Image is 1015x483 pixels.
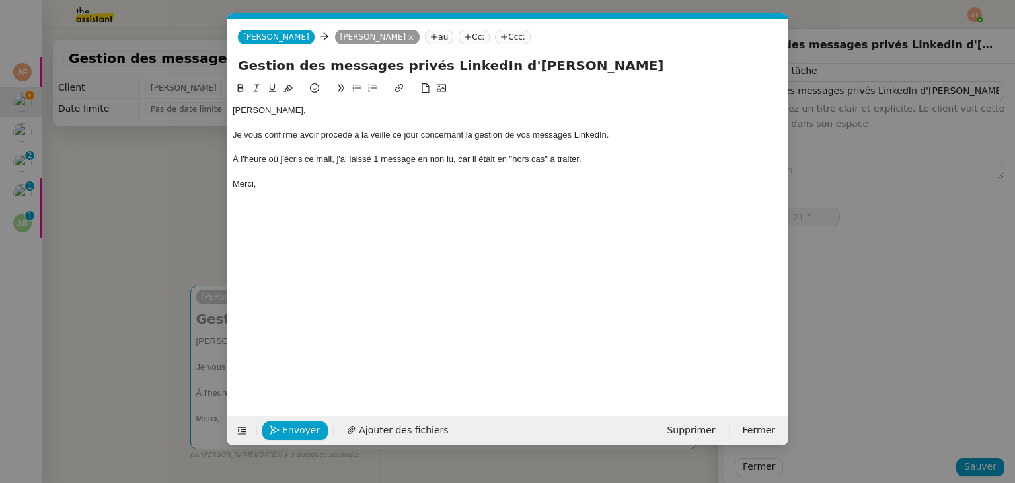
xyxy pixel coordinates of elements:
[339,421,456,440] button: Ajouter des fichiers
[667,423,715,438] span: Supprimer
[243,32,309,42] span: [PERSON_NAME]
[233,105,783,116] div: [PERSON_NAME],
[282,423,320,438] span: Envoyer
[233,129,783,141] div: Je vous confirme avoir procédé à la veille ce jour concernant la gestion de vos messages LinkedIn.
[359,423,448,438] span: Ajouter des fichiers
[335,30,420,44] nz-tag: [PERSON_NAME]
[425,30,453,44] nz-tag: au
[238,56,778,75] input: Subject
[743,423,775,438] span: Fermer
[262,421,328,440] button: Envoyer
[735,421,783,440] button: Fermer
[659,421,723,440] button: Supprimer
[459,30,490,44] nz-tag: Cc:
[233,154,783,165] div: À l'heure où j'écris ce mail, j'ai laissé 1 message en non lu, car il était en "hors cas" à traiter.
[495,30,531,44] nz-tag: Ccc:
[233,178,783,190] div: Merci,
